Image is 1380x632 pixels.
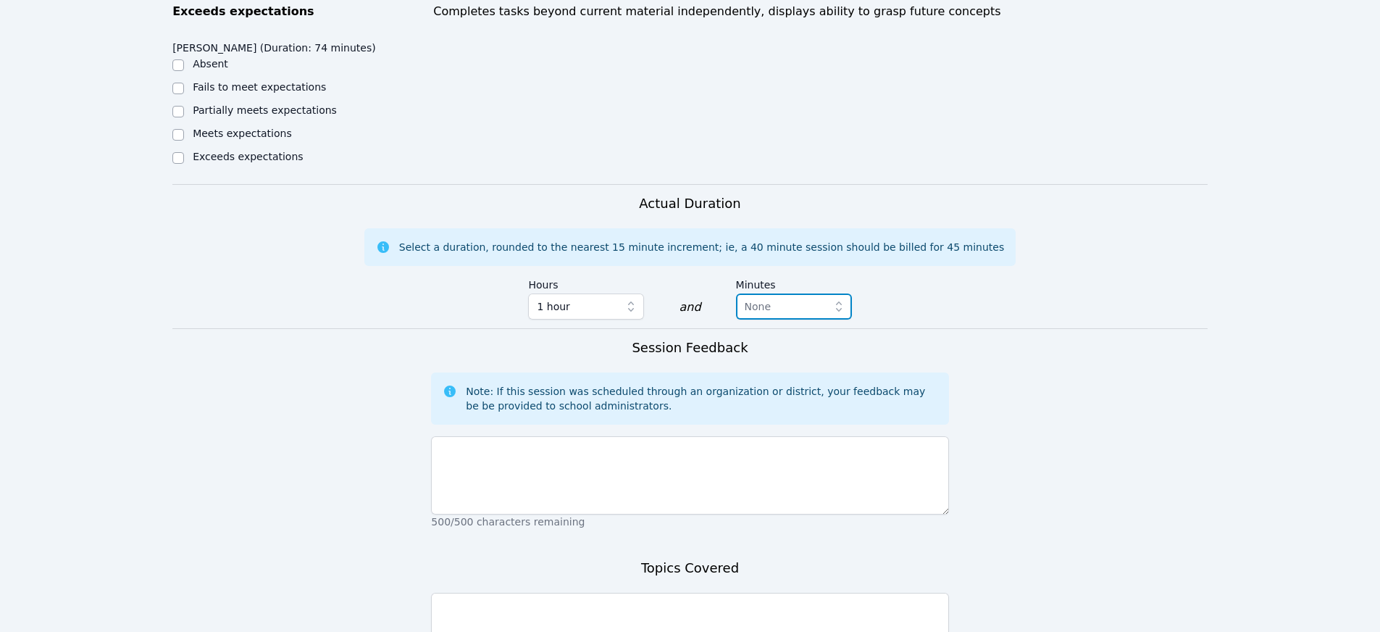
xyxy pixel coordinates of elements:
[433,3,1208,20] div: Completes tasks beyond current material independently, displays ability to grasp future concepts
[193,81,326,93] label: Fails to meet expectations
[528,294,644,320] button: 1 hour
[193,104,337,116] label: Partially meets expectations
[172,3,425,20] div: Exceeds expectations
[679,299,701,316] div: and
[641,558,739,578] h3: Topics Covered
[639,194,740,214] h3: Actual Duration
[193,128,292,139] label: Meets expectations
[431,515,948,529] p: 500/500 characters remaining
[745,301,771,312] span: None
[528,272,644,294] label: Hours
[193,151,303,162] label: Exceeds expectations
[172,35,376,57] legend: [PERSON_NAME] (Duration: 74 minutes)
[537,298,569,315] span: 1 hour
[193,58,228,70] label: Absent
[399,240,1004,254] div: Select a duration, rounded to the nearest 15 minute increment; ie, a 40 minute session should be ...
[736,272,852,294] label: Minutes
[632,338,748,358] h3: Session Feedback
[466,384,937,413] div: Note: If this session was scheduled through an organization or district, your feedback may be be ...
[736,294,852,320] button: None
